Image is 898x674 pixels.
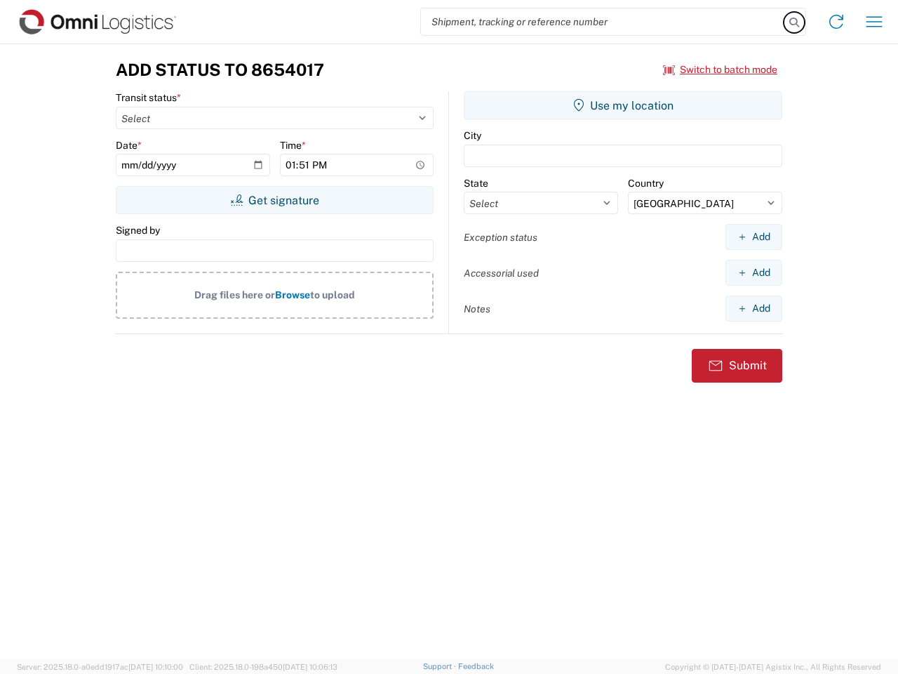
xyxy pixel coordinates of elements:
button: Add [725,260,782,286]
span: Server: 2025.18.0-a0edd1917ac [17,663,183,671]
label: Date [116,139,142,152]
span: Drag files here or [194,289,275,300]
button: Add [725,224,782,250]
input: Shipment, tracking or reference number [421,8,784,35]
button: Use my location [464,91,782,119]
span: [DATE] 10:10:00 [128,663,183,671]
label: Transit status [116,91,181,104]
label: Exception status [464,231,537,244]
button: Get signature [116,186,434,214]
span: to upload [310,289,355,300]
label: City [464,129,481,142]
label: Time [280,139,306,152]
span: [DATE] 10:06:13 [283,663,337,671]
button: Add [725,296,782,322]
label: Accessorial used [464,267,539,279]
button: Submit [692,349,782,383]
a: Support [423,662,458,670]
a: Feedback [458,662,494,670]
h3: Add Status to 8654017 [116,60,324,80]
label: Signed by [116,224,160,237]
label: Country [628,177,664,190]
button: Switch to batch mode [663,58,777,81]
label: Notes [464,303,490,315]
span: Client: 2025.18.0-198a450 [189,663,337,671]
span: Copyright © [DATE]-[DATE] Agistix Inc., All Rights Reserved [665,661,881,673]
span: Browse [275,289,310,300]
label: State [464,177,488,190]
